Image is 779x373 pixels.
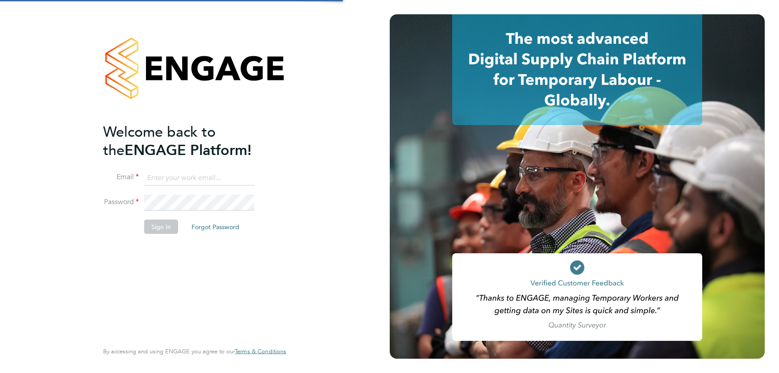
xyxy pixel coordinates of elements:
button: Sign In [144,220,178,234]
label: Email [103,172,139,182]
span: Welcome back to the [103,123,216,159]
a: Terms & Conditions [235,348,286,355]
button: Forgot Password [184,220,246,234]
span: Terms & Conditions [235,348,286,355]
input: Enter your work email... [144,170,254,186]
label: Password [103,197,139,207]
h2: ENGAGE Platform! [103,122,277,159]
span: By accessing and using ENGAGE you agree to our [103,348,286,355]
